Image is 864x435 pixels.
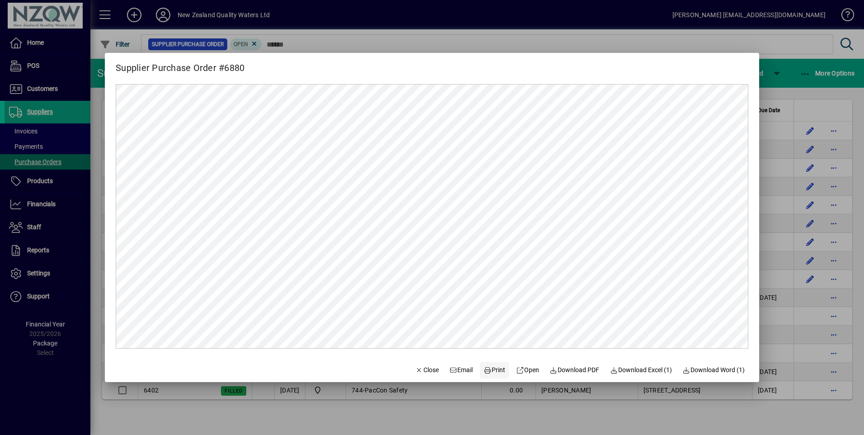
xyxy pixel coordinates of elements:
button: Download Excel (1) [606,362,676,378]
button: Close [412,362,442,378]
button: Print [480,362,509,378]
span: Download Excel (1) [610,365,672,375]
span: Download Word (1) [683,365,745,375]
span: Print [484,365,505,375]
span: Email [450,365,473,375]
button: Download Word (1) [679,362,749,378]
h2: Supplier Purchase Order #6880 [105,53,255,75]
span: Download PDF [550,365,600,375]
button: Email [446,362,477,378]
span: Close [415,365,439,375]
a: Download PDF [546,362,603,378]
span: Open [516,365,539,375]
a: Open [512,362,543,378]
